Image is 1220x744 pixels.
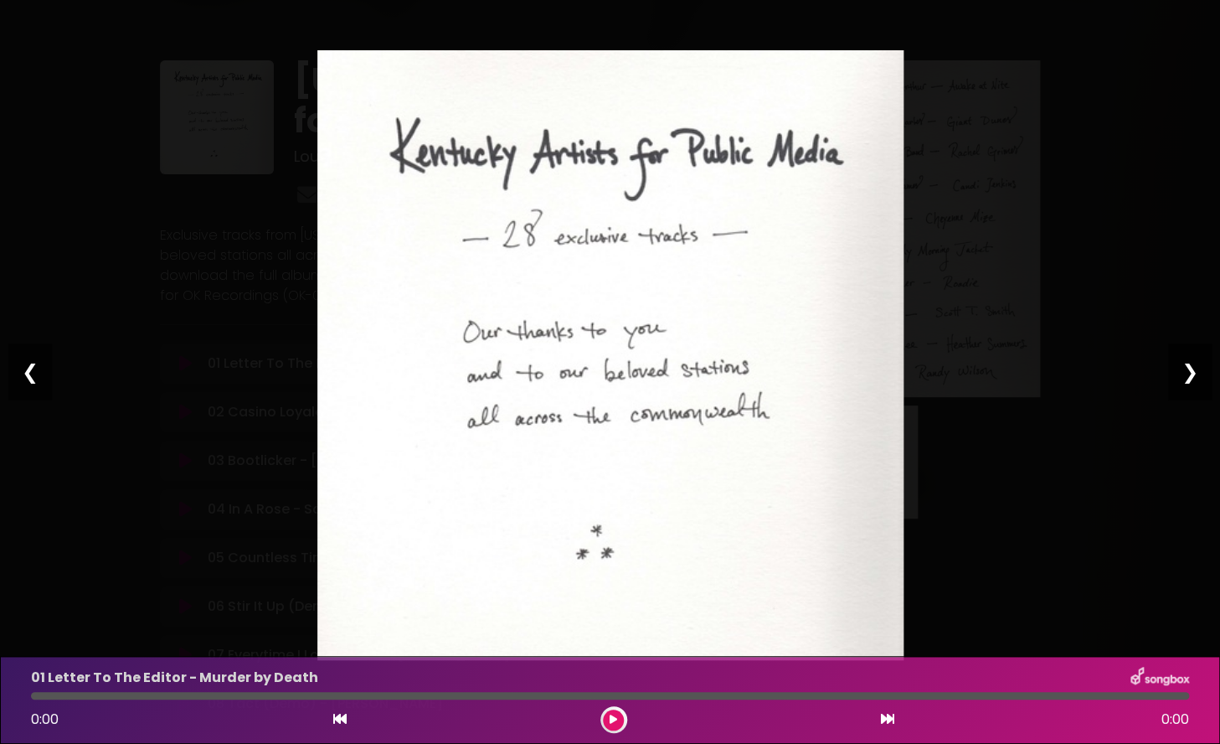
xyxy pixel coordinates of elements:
[1168,344,1212,400] div: ❯
[31,668,318,688] p: 01 Letter To The Editor - Murder by Death
[1161,710,1189,730] span: 0:00
[1130,667,1189,689] img: songbox-logo-white.png
[317,50,903,660] img: VTNrOFRoSLGAMNB5FI85
[8,344,52,400] div: ❮
[31,710,59,729] span: 0:00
